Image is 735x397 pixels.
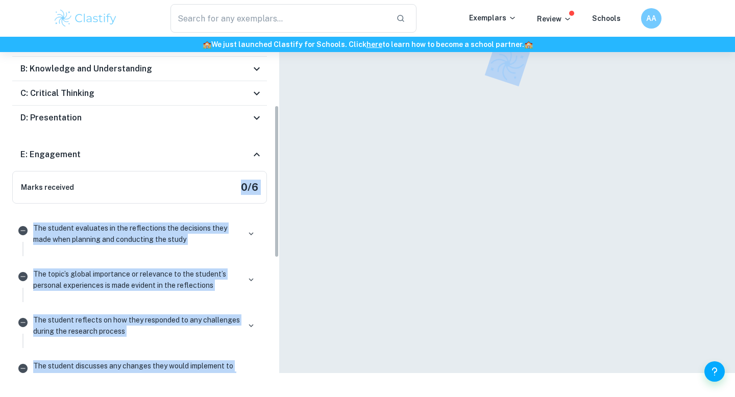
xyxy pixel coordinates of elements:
[2,39,733,50] h6: We just launched Clastify for Schools. Click to learn how to become a school partner.
[12,106,267,130] div: D: Presentation
[17,270,29,283] svg: Not relevant
[33,268,240,291] p: The topic’s global importance or relevance to the student’s personal experiences is made evident ...
[17,316,29,329] svg: Not relevant
[33,360,240,394] p: The student discusses any changes they would implement to research planning or analysis if they h...
[20,148,81,161] h6: E: Engagement
[592,14,621,22] a: Schools
[33,222,240,245] p: The student evaluates in the reflections the decisions they made when planning and conducting the...
[537,13,572,24] p: Review
[704,361,725,382] button: Help and Feedback
[33,314,240,337] p: The student reflects on how they responded to any challenges during the research process
[366,40,382,48] a: here
[17,225,29,237] svg: Not relevant
[12,81,267,106] div: C: Critical Thinking
[53,8,118,29] img: Clastify logo
[20,112,82,124] h6: D: Presentation
[17,362,29,375] svg: Not relevant
[21,182,74,193] h6: Marks received
[646,13,657,24] h6: AA
[203,40,211,48] span: 🏫
[12,57,267,81] div: B: Knowledge and Understanding
[241,180,258,195] h5: 0 / 6
[20,63,152,75] h6: B: Knowledge and Understanding
[469,12,517,23] p: Exemplars
[484,41,529,86] img: Clastify logo
[20,87,94,100] h6: C: Critical Thinking
[170,4,388,33] input: Search for any exemplars...
[524,40,533,48] span: 🏫
[12,138,267,171] div: E: Engagement
[641,8,661,29] button: AA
